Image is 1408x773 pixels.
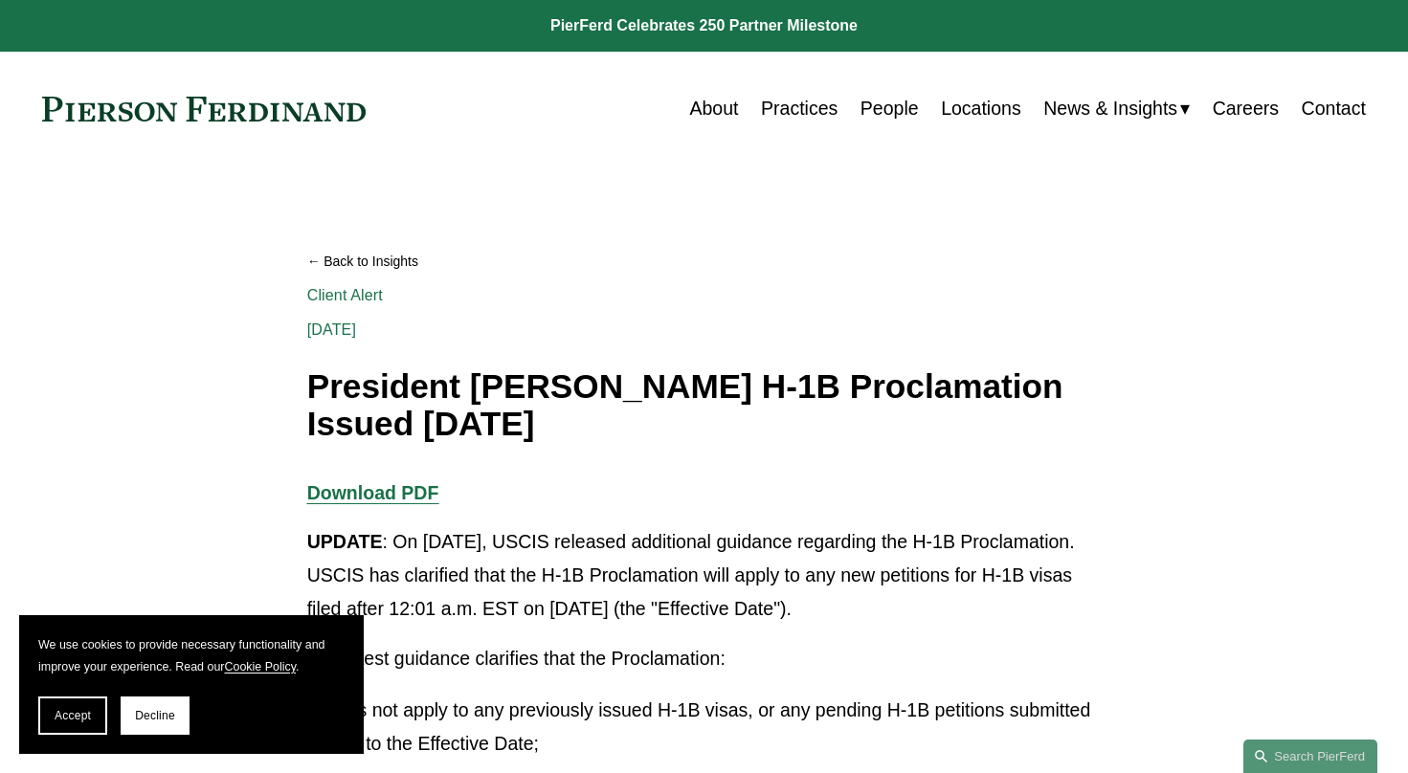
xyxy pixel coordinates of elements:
[1302,90,1366,127] a: Contact
[38,696,107,735] button: Accept
[121,696,190,735] button: Decline
[941,90,1021,127] a: Locations
[19,615,364,754] section: Cookie banner
[1043,90,1190,127] a: folder dropdown
[38,634,345,677] p: We use cookies to provide necessary functionality and improve your experience. Read our .
[307,287,383,303] a: Client Alert
[307,642,1102,675] p: The latest guidance clarifies that the Proclamation:
[689,90,738,127] a: About
[307,368,1102,442] h1: President [PERSON_NAME] H-1B Proclamation Issued [DATE]
[307,245,1102,278] a: Back to Insights
[761,90,838,127] a: Practices
[1043,92,1177,125] span: News & Insights
[324,694,1102,761] p: Does not apply to any previously issued H-1B visas, or any pending H-1B petitions submitted prior...
[860,90,919,127] a: People
[55,709,91,722] span: Accept
[1213,90,1279,127] a: Careers
[307,531,383,552] strong: UPDATE
[1243,740,1377,773] a: Search this site
[135,709,175,722] span: Decline
[307,525,1102,626] p: : On [DATE], USCIS released additional guidance regarding the H-1B Proclamation. USCIS has clarif...
[307,482,439,503] a: Download PDF
[225,660,297,674] a: Cookie Policy
[307,321,356,338] span: [DATE]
